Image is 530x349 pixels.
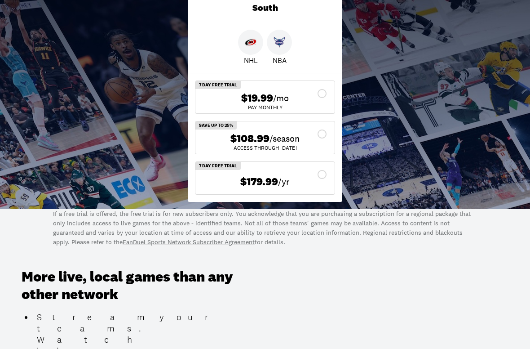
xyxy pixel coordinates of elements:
p: NBA [273,55,287,66]
img: Hornets [274,36,285,48]
img: Hurricanes [245,36,256,48]
div: 7 Day Free Trial [195,162,241,170]
a: FanDuel Sports Network Subscriber Agreement [123,238,255,246]
div: Pay Monthly [203,105,327,110]
span: /season [269,132,300,145]
span: $19.99 [241,92,273,105]
div: SAVE UP TO 25% [195,121,237,130]
span: $108.99 [230,132,269,145]
div: ACCESS THROUGH [DATE] [203,145,327,151]
p: NHL [244,55,258,66]
h3: More live, local games than any other network [22,268,254,303]
span: $179.99 [240,175,278,188]
span: /yr [278,175,290,188]
p: If a free trial is offered, the free trial is for new subscribers only. You acknowledge that you ... [53,209,477,247]
span: /mo [273,92,289,104]
div: 7 Day Free Trial [195,81,241,89]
